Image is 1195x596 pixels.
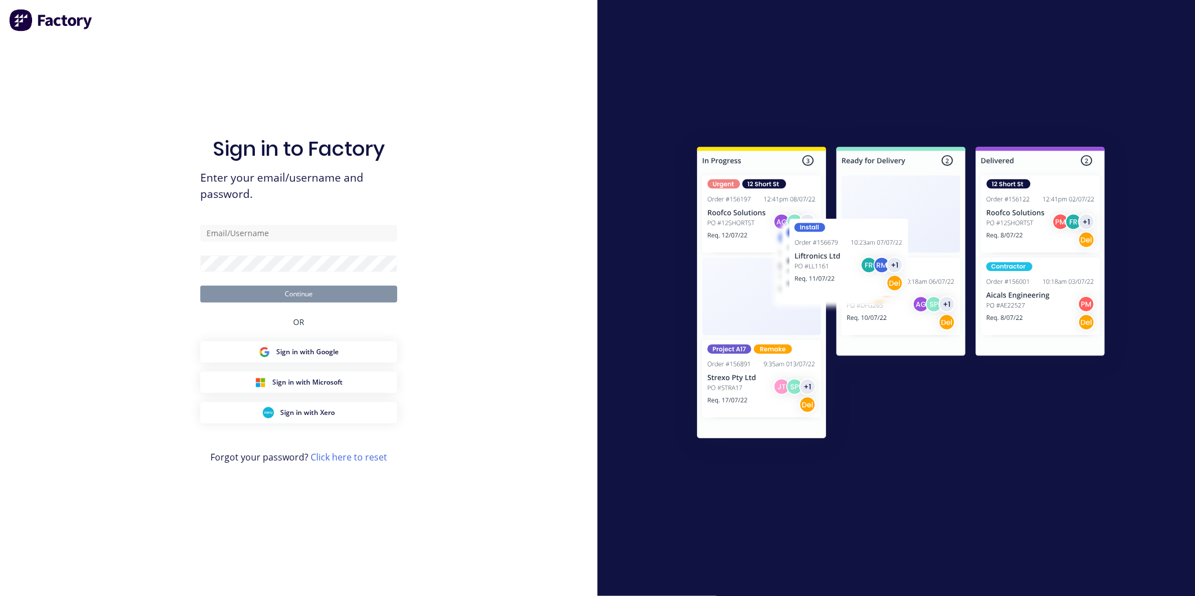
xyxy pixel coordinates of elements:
img: Factory [9,9,93,31]
h1: Sign in to Factory [213,137,385,161]
span: Sign in with Google [277,347,339,357]
button: Xero Sign inSign in with Xero [200,402,397,423]
img: Sign in [672,124,1130,465]
div: OR [293,302,304,341]
img: Google Sign in [259,346,270,358]
span: Sign in with Xero [281,408,335,418]
img: Xero Sign in [263,407,274,418]
a: Click here to reset [311,451,387,463]
button: Continue [200,286,397,302]
span: Sign in with Microsoft [273,377,343,387]
button: Microsoft Sign inSign in with Microsoft [200,372,397,393]
button: Google Sign inSign in with Google [200,341,397,363]
span: Enter your email/username and password. [200,170,397,202]
img: Microsoft Sign in [255,377,266,388]
span: Forgot your password? [210,450,387,464]
input: Email/Username [200,225,397,242]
